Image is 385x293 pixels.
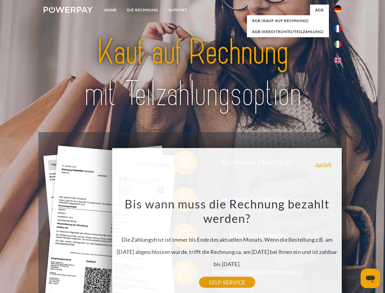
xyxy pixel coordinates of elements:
[334,25,341,32] img: fr
[310,5,329,16] a: agb
[163,5,192,16] a: SUPPORT
[334,56,341,64] img: en
[361,269,380,288] iframe: Schaltfläche zum Öffnen des Messaging-Fensters
[122,5,163,16] a: DIE RECHNUNG
[247,26,329,37] a: AGB (Kreditkonto/Teilzahlung)
[199,277,255,288] a: SELF-SERVICE
[99,5,122,16] a: Home
[58,29,327,117] img: title-powerpay_de.svg
[116,197,338,226] h3: Bis wann muss die Rechnung bezahlt werden?
[44,7,93,13] img: logo-powerpay-white.svg
[334,41,341,48] img: it
[247,15,329,26] a: AGB (Kauf auf Rechnung)
[315,161,332,167] a: zurück
[334,5,341,13] img: de
[116,197,338,282] div: Die Zahlungsfrist ist immer bis Ende des aktuellen Monats. Wenn die Bestellung z.B. am [DATE] abg...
